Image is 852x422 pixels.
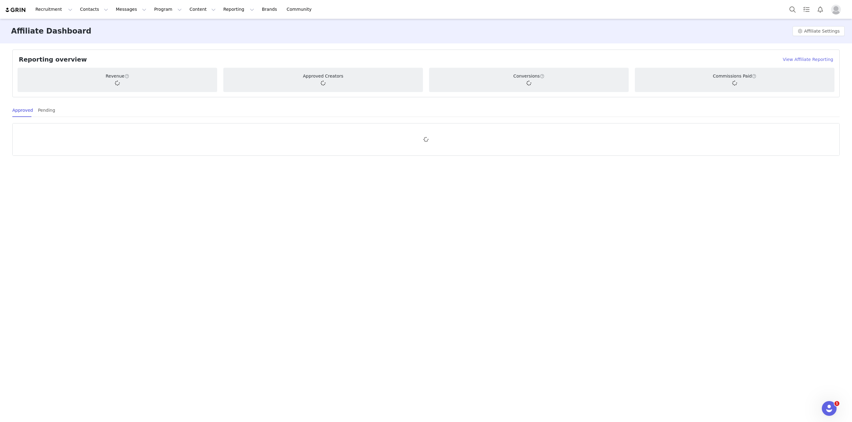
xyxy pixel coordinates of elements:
a: Brands [258,2,282,16]
a: Tasks [800,2,813,16]
p: Approved Creators [303,73,343,79]
h2: Reporting overview [19,55,87,64]
img: grin logo [5,7,26,13]
button: Affiliate Settings [793,26,845,36]
button: Search [786,2,799,16]
button: Contacts [76,2,112,16]
a: Community [283,2,318,16]
img: placeholder-profile.jpg [831,5,841,14]
p: Conversions [513,73,545,79]
button: Notifications [813,2,827,16]
button: Recruitment [32,2,76,16]
button: Profile [827,5,847,14]
span: 1 [834,401,839,406]
button: Messages [112,2,150,16]
button: Program [150,2,185,16]
p: Revenue [106,73,129,79]
p: Commissions Paid [713,73,756,79]
button: Reporting [220,2,258,16]
iframe: Intercom live chat [822,401,837,416]
a: View Affiliate Reporting [783,56,833,63]
button: Content [186,2,219,16]
div: Pending [38,103,55,117]
div: Approved [12,103,33,117]
h3: Affiliate Dashboard [11,26,91,37]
